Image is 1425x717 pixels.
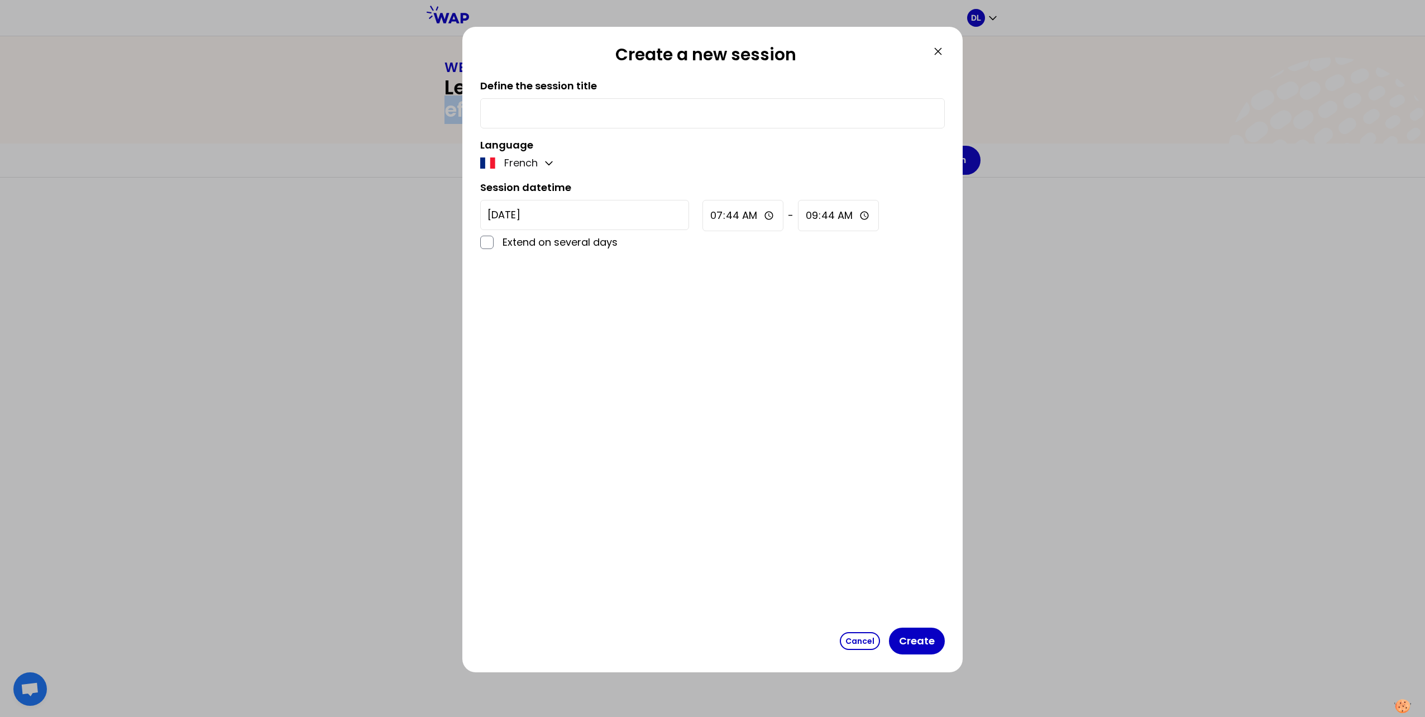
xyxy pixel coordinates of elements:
[503,235,689,250] p: Extend on several days
[480,180,571,194] label: Session datetime
[788,208,793,223] span: -
[504,155,538,171] p: French
[840,632,880,650] button: Cancel
[480,200,689,230] input: YYYY-M-D
[889,628,945,654] button: Create
[480,79,597,93] label: Define the session title
[480,45,931,69] h2: Create a new session
[480,138,533,152] label: Language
